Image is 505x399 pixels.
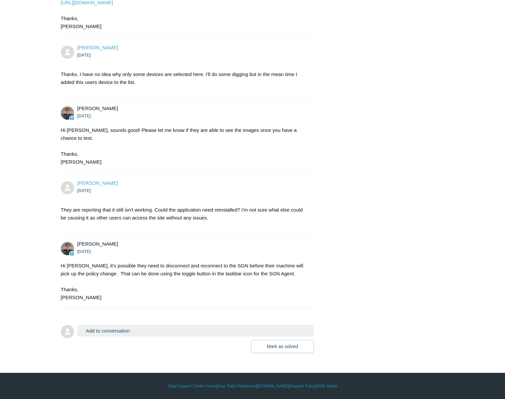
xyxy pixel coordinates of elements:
[77,45,118,50] span: Ken Lewellen
[251,340,314,353] button: Mark as solved
[77,325,314,337] button: Add to conversation
[257,383,289,389] a: [DOMAIN_NAME]
[77,188,91,193] time: 09/15/2025, 14:52
[77,105,118,111] span: Matt Robinson
[61,70,308,86] p: Thanks, I have no idea why only some devices are selected here. I'll do some digging but in the m...
[167,383,216,389] a: Todyl Support Center Home
[77,241,118,247] span: Matt Robinson
[217,383,256,389] a: Your Todyl Dashboard
[61,126,308,166] div: Hi [PERSON_NAME], sounds good! Please let me know if they are able to see the images once you hav...
[61,383,444,389] div: | | | |
[61,206,308,222] p: They are reporting that it still isn't working. Could the application need reinstalled? I'm not s...
[77,249,91,254] time: 09/15/2025, 16:16
[61,262,308,301] div: Hi [PERSON_NAME], it's possible they need to disconnect and reconnect to the SGN before their mac...
[77,180,118,186] span: Ken Lewellen
[77,113,91,118] time: 09/15/2025, 12:57
[290,383,316,389] a: Support Policy
[317,383,338,389] a: SGN Status
[77,45,118,50] a: [PERSON_NAME]
[77,53,91,58] time: 09/15/2025, 12:55
[77,180,118,186] a: [PERSON_NAME]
